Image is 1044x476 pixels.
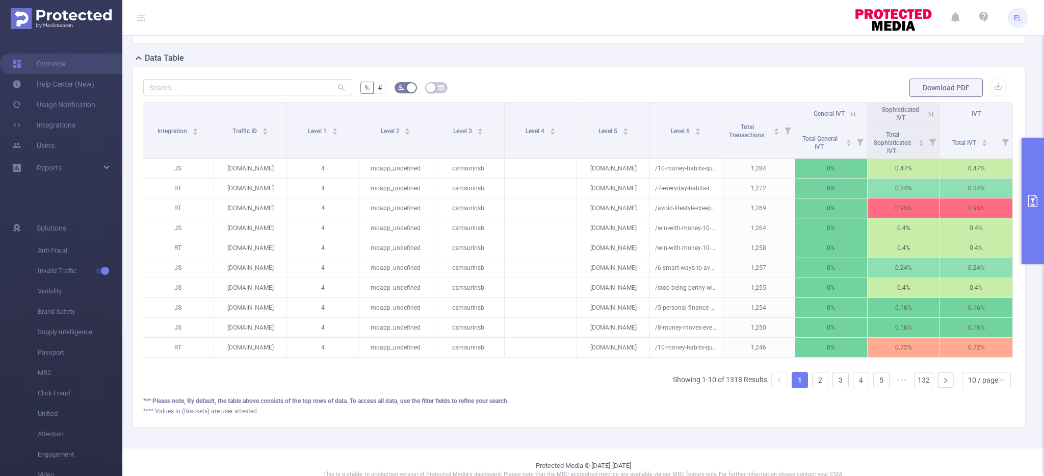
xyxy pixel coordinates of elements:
[622,131,628,134] i: icon: caret-down
[359,338,431,357] p: moapp_undefined
[11,8,112,29] img: Protected Media
[477,127,483,133] div: Sort
[998,126,1012,158] i: Filter menu
[940,318,1012,337] p: 0.16%
[695,131,700,134] i: icon: caret-down
[332,127,338,133] div: Sort
[915,372,933,388] a: 132
[940,159,1012,178] p: 0.47%
[722,218,794,238] p: 1,264
[650,159,722,178] p: /10-money-habits-quiet-millionaires-swear-by
[833,372,848,388] a: 3
[287,278,359,297] p: 4
[622,127,629,133] div: Sort
[650,258,722,278] p: /6-smart-ways-to-avoid-bad-debt-and-live-lean-in-2025
[38,444,122,465] span: Engagement
[853,126,867,158] i: Filter menu
[868,258,939,278] p: 0.24%
[868,298,939,317] p: 0.16%
[359,298,431,317] p: moapp_undefined
[795,278,867,297] p: 0%
[287,198,359,218] p: 4
[722,238,794,258] p: 1,258
[999,377,1005,384] i: icon: down
[359,238,431,258] p: moapp_undefined
[868,159,939,178] p: 0.47%
[287,338,359,357] p: 4
[622,127,628,130] i: icon: caret-up
[37,164,62,172] span: Reports
[263,127,268,130] i: icon: caret-up
[813,372,828,388] a: 2
[722,258,794,278] p: 1,257
[722,159,794,178] p: 1,284
[650,198,722,218] p: /avoid-lifestyle-creep-10-smart-moves-to-keep-your-wealth-growing/
[722,298,794,317] p: 1,254
[432,338,504,357] p: csmsurinsb
[12,135,55,156] a: Users
[550,131,556,134] i: icon: caret-down
[12,115,75,135] a: Integrations
[868,318,939,337] p: 0.16%
[982,138,987,141] i: icon: caret-up
[577,179,649,198] p: [DOMAIN_NAME]
[287,318,359,337] p: 4
[795,179,867,198] p: 0%
[780,103,795,158] i: Filter menu
[142,218,214,238] p: JS
[968,372,998,388] div: 10 / page
[1014,8,1022,28] span: EL
[940,218,1012,238] p: 0.4%
[332,131,337,134] i: icon: caret-down
[287,298,359,317] p: 4
[722,198,794,218] p: 1,269
[722,338,794,357] p: 1,246
[795,338,867,357] p: 0%
[773,127,779,133] div: Sort
[143,79,352,95] input: Search...
[214,238,286,258] p: [DOMAIN_NAME]
[145,52,184,64] h2: Data Table
[214,258,286,278] p: [DOMAIN_NAME]
[12,74,94,94] a: Help Center (New)
[650,338,722,357] p: /10-money-habits-quiet-millionaires-swear-by/
[359,318,431,337] p: moapp_undefined
[262,127,268,133] div: Sort
[398,84,404,90] i: icon: bg-colors
[919,142,924,145] i: icon: caret-down
[650,298,722,317] p: /5-personal-finance-guidelines-everyone-should-follow-in-2025
[405,127,410,130] i: icon: caret-up
[650,179,722,198] p: /7-everyday-habits-that-can-make-you-rich/
[359,218,431,238] p: moapp_undefined
[795,238,867,258] p: 0%
[650,318,722,337] p: /8-money-moves-every-full-time-creator-should-make
[919,138,924,141] i: icon: caret-up
[577,318,649,337] p: [DOMAIN_NAME]
[853,372,869,388] a: 4
[526,128,546,135] span: Level 4
[477,127,483,130] i: icon: caret-up
[940,238,1012,258] p: 0.4%
[158,128,189,135] span: Integration
[577,338,649,357] p: [DOMAIN_NAME]
[359,278,431,297] p: moapp_undefined
[287,159,359,178] p: 4
[773,127,779,130] i: icon: caret-up
[868,179,939,198] p: 0.24%
[143,396,1015,406] div: *** Please note, By default, the table above consists of the top rows of data. To access all data...
[795,198,867,218] p: 0%
[214,298,286,317] p: [DOMAIN_NAME]
[432,238,504,258] p: csmsurinsb
[287,258,359,278] p: 4
[38,342,122,363] span: Passport
[192,131,198,134] i: icon: caret-down
[359,258,431,278] p: moapp_undefined
[940,258,1012,278] p: 0.24%
[214,179,286,198] p: [DOMAIN_NAME]
[873,372,890,388] li: 5
[143,407,1015,416] div: **** Values in (Brackets) are user attested
[37,158,62,178] a: Reports
[142,318,214,337] p: JS
[846,142,852,145] i: icon: caret-down
[940,179,1012,198] p: 0.24%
